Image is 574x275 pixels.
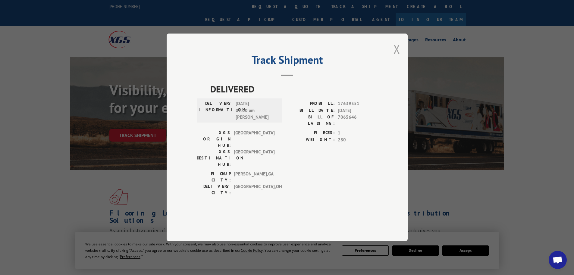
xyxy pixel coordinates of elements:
[210,82,378,96] span: DELIVERED
[234,171,274,184] span: [PERSON_NAME] , GA
[197,171,231,184] label: PICKUP CITY:
[549,251,567,269] div: Open chat
[197,56,378,67] h2: Track Shipment
[287,114,335,127] label: BILL OF LADING:
[234,149,274,168] span: [GEOGRAPHIC_DATA]
[338,101,378,107] span: 17639351
[236,101,276,121] span: [DATE] 09:00 am [PERSON_NAME]
[338,114,378,127] span: 7065646
[199,101,233,121] label: DELIVERY INFORMATION:
[197,130,231,149] label: XGS ORIGIN HUB:
[234,130,274,149] span: [GEOGRAPHIC_DATA]
[287,130,335,137] label: PIECES:
[394,41,400,57] button: Close modal
[338,130,378,137] span: 1
[234,184,274,196] span: [GEOGRAPHIC_DATA] , OH
[197,184,231,196] label: DELIVERY CITY:
[197,149,231,168] label: XGS DESTINATION HUB:
[338,136,378,143] span: 280
[338,107,378,114] span: [DATE]
[287,101,335,107] label: PROBILL:
[287,107,335,114] label: BILL DATE:
[287,136,335,143] label: WEIGHT:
